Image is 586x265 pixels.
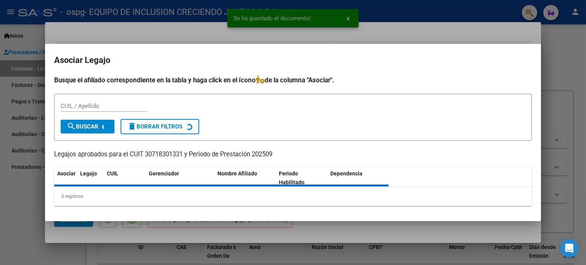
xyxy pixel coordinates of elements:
span: Buscar [67,123,98,130]
span: Asociar [57,170,76,177]
span: Borrar Filtros [127,123,182,130]
mat-icon: delete [127,122,137,131]
span: Legajo [80,170,97,177]
datatable-header-cell: CUIL [104,165,146,191]
div: Open Intercom Messenger [560,239,578,257]
h4: Busque el afiliado correspondiente en la tabla y haga click en el ícono de la columna "Asociar". [54,75,532,85]
datatable-header-cell: Asociar [54,165,77,191]
span: Periodo Habilitado [279,170,304,185]
span: Gerenciador [149,170,179,177]
span: Dependencia [330,170,362,177]
datatable-header-cell: Legajo [77,165,104,191]
div: 0 registros [54,187,532,206]
span: CUIL [107,170,118,177]
button: Borrar Filtros [121,119,199,134]
h2: Asociar Legajo [54,53,532,67]
p: Legajos aprobados para el CUIT 30718301331 y Período de Prestación 202509 [54,150,532,159]
datatable-header-cell: Periodo Habilitado [276,165,327,191]
span: Nombre Afiliado [217,170,257,177]
mat-icon: search [67,122,76,131]
datatable-header-cell: Dependencia [327,165,389,191]
button: Buscar [61,120,114,133]
datatable-header-cell: Gerenciador [146,165,214,191]
datatable-header-cell: Nombre Afiliado [214,165,276,191]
